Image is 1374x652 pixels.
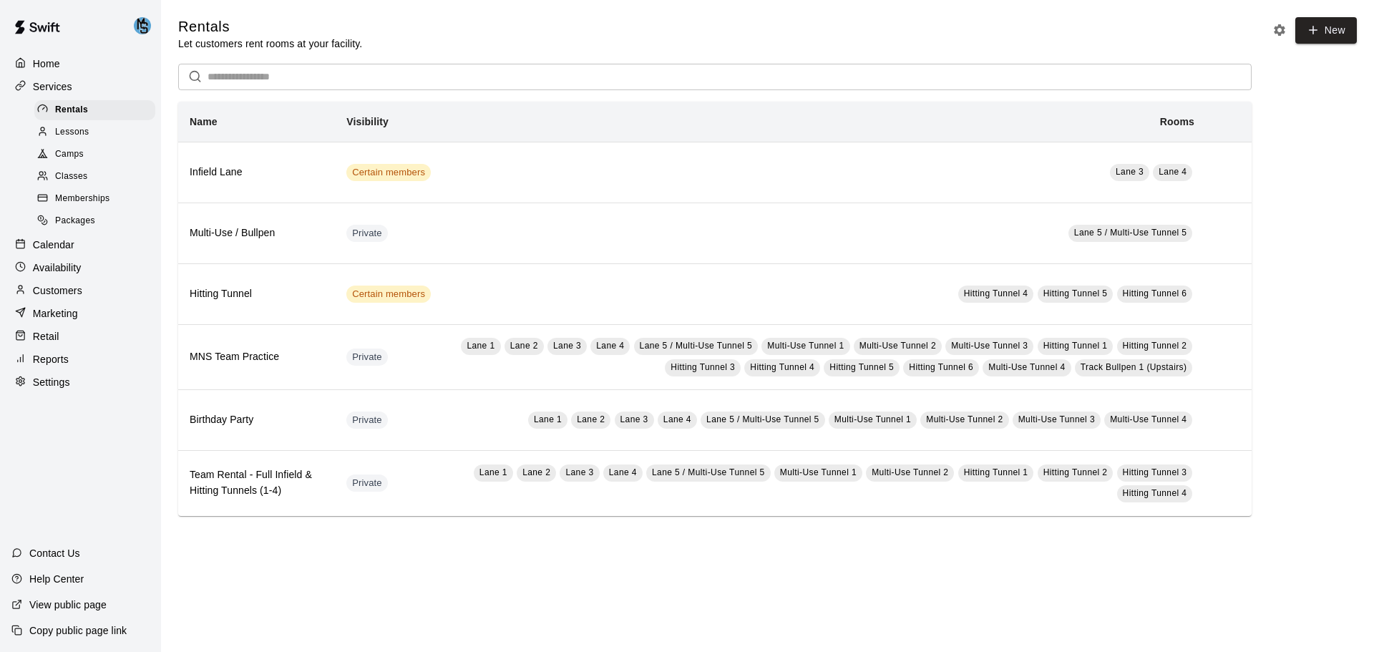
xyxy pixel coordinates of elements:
a: Calendar [11,234,150,256]
b: Name [190,116,218,127]
span: Lane 4 [609,467,637,477]
span: Multi-Use Tunnel 2 [926,414,1003,424]
p: Retail [33,329,59,344]
span: Hitting Tunnel 5 [1043,288,1108,298]
img: MNS Facility Support [134,17,151,34]
span: Multi-Use Tunnel 1 [780,467,857,477]
a: Camps [34,144,161,166]
span: Certain members [346,288,431,301]
a: Lessons [34,121,161,143]
span: Classes [55,170,87,184]
span: Lane 5 / Multi-Use Tunnel 5 [640,341,753,351]
span: Camps [55,147,84,162]
div: This service is hidden, and can only be accessed via a direct link [346,475,388,492]
span: Lane 2 [522,467,550,477]
p: Reports [33,352,69,366]
div: This service is hidden, and can only be accessed via a direct link [346,412,388,429]
span: Hitting Tunnel 2 [1123,341,1187,351]
span: Track Bullpen 1 (Upstairs) [1081,362,1187,372]
span: Lane 3 [1116,167,1144,177]
span: Lane 2 [577,414,605,424]
div: Camps [34,145,155,165]
a: Customers [11,280,150,301]
span: Memberships [55,192,109,206]
p: Calendar [33,238,74,252]
span: Lane 1 [479,467,507,477]
h6: MNS Team Practice [190,349,323,365]
span: Lane 3 [620,414,648,424]
span: Private [346,351,388,364]
span: Hitting Tunnel 4 [1123,488,1187,498]
span: Multi-Use Tunnel 3 [1018,414,1095,424]
span: Packages [55,214,95,228]
a: Services [11,76,150,97]
p: Contact Us [29,546,80,560]
a: Classes [34,166,161,188]
button: Rental settings [1269,19,1290,41]
span: Private [346,414,388,427]
span: Lane 5 / Multi-Use Tunnel 5 [1074,228,1187,238]
span: Lane 1 [467,341,494,351]
span: Multi-Use Tunnel 4 [988,362,1065,372]
span: Private [346,477,388,490]
div: Memberships [34,189,155,209]
span: Multi-Use Tunnel 3 [951,341,1028,351]
a: Retail [11,326,150,347]
p: Home [33,57,60,71]
div: Classes [34,167,155,187]
span: Multi-Use Tunnel 1 [767,341,844,351]
div: This service is hidden, and can only be accessed via a direct link [346,349,388,366]
b: Visibility [346,116,389,127]
div: Lessons [34,122,155,142]
div: Rentals [34,100,155,120]
h6: Multi-Use / Bullpen [190,225,323,241]
span: Multi-Use Tunnel 4 [1110,414,1187,424]
p: Availability [33,261,82,275]
a: Marketing [11,303,150,324]
p: Help Center [29,572,84,586]
a: Packages [34,210,161,233]
h5: Rentals [178,17,362,37]
span: Hitting Tunnel 2 [1043,467,1108,477]
span: Hitting Tunnel 4 [750,362,814,372]
span: Lane 1 [534,414,562,424]
span: Hitting Tunnel 3 [1123,467,1187,477]
span: Hitting Tunnel 1 [1043,341,1108,351]
p: Copy public page link [29,623,127,638]
a: Availability [11,257,150,278]
span: Lane 2 [510,341,538,351]
div: MNS Facility Support [131,11,161,40]
span: Lane 5 / Multi-Use Tunnel 5 [706,414,819,424]
a: Settings [11,371,150,393]
span: Private [346,227,388,240]
a: Home [11,53,150,74]
p: Customers [33,283,82,298]
span: Lane 3 [553,341,581,351]
div: Reports [11,349,150,370]
a: New [1295,17,1357,44]
h6: Infield Lane [190,165,323,180]
div: This service is visible to only customers with certain memberships. Check the service pricing for... [346,164,431,181]
table: simple table [178,102,1252,516]
span: Hitting Tunnel 3 [671,362,735,372]
span: Multi-Use Tunnel 1 [834,414,911,424]
span: Certain members [346,166,431,180]
span: Hitting Tunnel 5 [829,362,894,372]
h6: Birthday Party [190,412,323,428]
span: Lane 5 / Multi-Use Tunnel 5 [652,467,765,477]
h6: Team Rental - Full Infield & Hitting Tunnels (1-4) [190,467,323,499]
span: Multi-Use Tunnel 2 [859,341,936,351]
span: Hitting Tunnel 6 [1123,288,1187,298]
div: Packages [34,211,155,231]
h6: Hitting Tunnel [190,286,323,302]
span: Lane 3 [565,467,593,477]
span: Multi-Use Tunnel 2 [872,467,948,477]
b: Rooms [1160,116,1194,127]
